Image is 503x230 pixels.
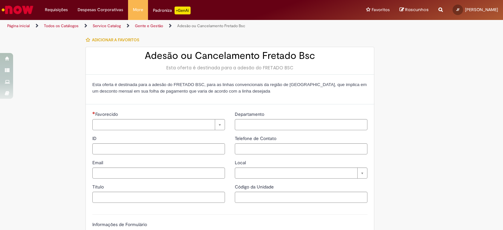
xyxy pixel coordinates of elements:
span: Necessários [92,112,95,114]
label: Informações de Formulário [92,221,147,227]
a: Rascunhos [400,7,429,13]
span: Departamento [235,111,266,117]
span: Email [92,160,104,166]
h2: Adesão ou Cancelamento Fretado Bsc [92,50,367,61]
ul: Trilhas de página [5,20,330,32]
span: Adicionar a Favoritos [92,37,139,43]
span: Despesas Corporativas [78,7,123,13]
input: Departamento [235,119,367,130]
a: Limpar campo Favorecido [92,119,225,130]
input: Código da Unidade [235,192,367,203]
a: Todos os Catálogos [44,23,79,28]
a: Limpar campo Local [235,168,367,179]
input: Telefone de Contato [235,143,367,154]
a: Página inicial [7,23,30,28]
a: Adesão ou Cancelamento Fretado Bsc [177,23,245,28]
span: Favoritos [372,7,390,13]
span: More [133,7,143,13]
span: Título [92,184,105,190]
div: Padroniza [153,7,191,14]
p: +GenAi [175,7,191,14]
span: Requisições [45,7,68,13]
span: Local [235,160,247,166]
span: Telefone de Contato [235,135,278,141]
div: Esta oferta é destinada para a adesão do FRETADO BSC [92,64,367,71]
span: Necessários - Favorecido [95,111,119,117]
span: [PERSON_NAME] [465,7,498,12]
button: Adicionar a Favoritos [85,33,143,47]
span: JF [456,8,459,12]
a: Service Catalog [93,23,121,28]
a: Gente e Gestão [135,23,163,28]
input: ID [92,143,225,154]
span: ID [92,135,98,141]
input: Email [92,168,225,179]
img: ServiceNow [1,3,34,16]
input: Título [92,192,225,203]
span: Código da Unidade [235,184,275,190]
span: Esta oferta é destinada para a adesão do FRETADO BSC, para as linhas convencionais da região de [... [92,82,367,94]
span: Rascunhos [405,7,429,13]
